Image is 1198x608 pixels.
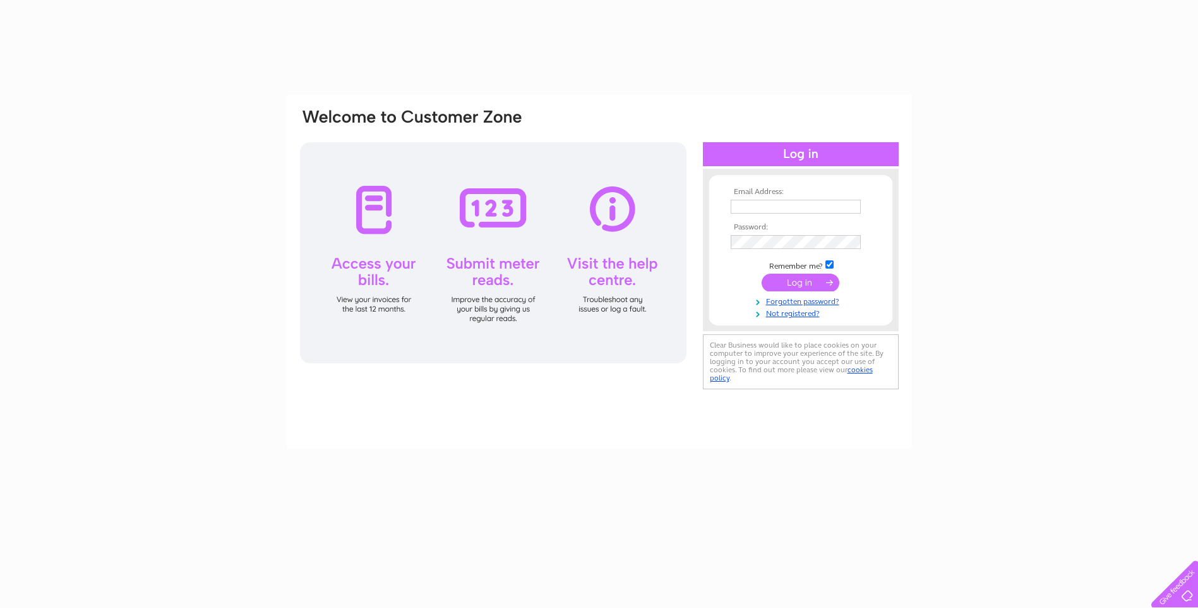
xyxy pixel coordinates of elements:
[703,334,899,389] div: Clear Business would like to place cookies on your computer to improve your experience of the sit...
[710,365,873,382] a: cookies policy
[731,307,874,319] a: Not registered?
[762,274,839,291] input: Submit
[728,223,874,232] th: Password:
[728,258,874,271] td: Remember me?
[728,188,874,197] th: Email Address:
[731,295,874,307] a: Forgotten password?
